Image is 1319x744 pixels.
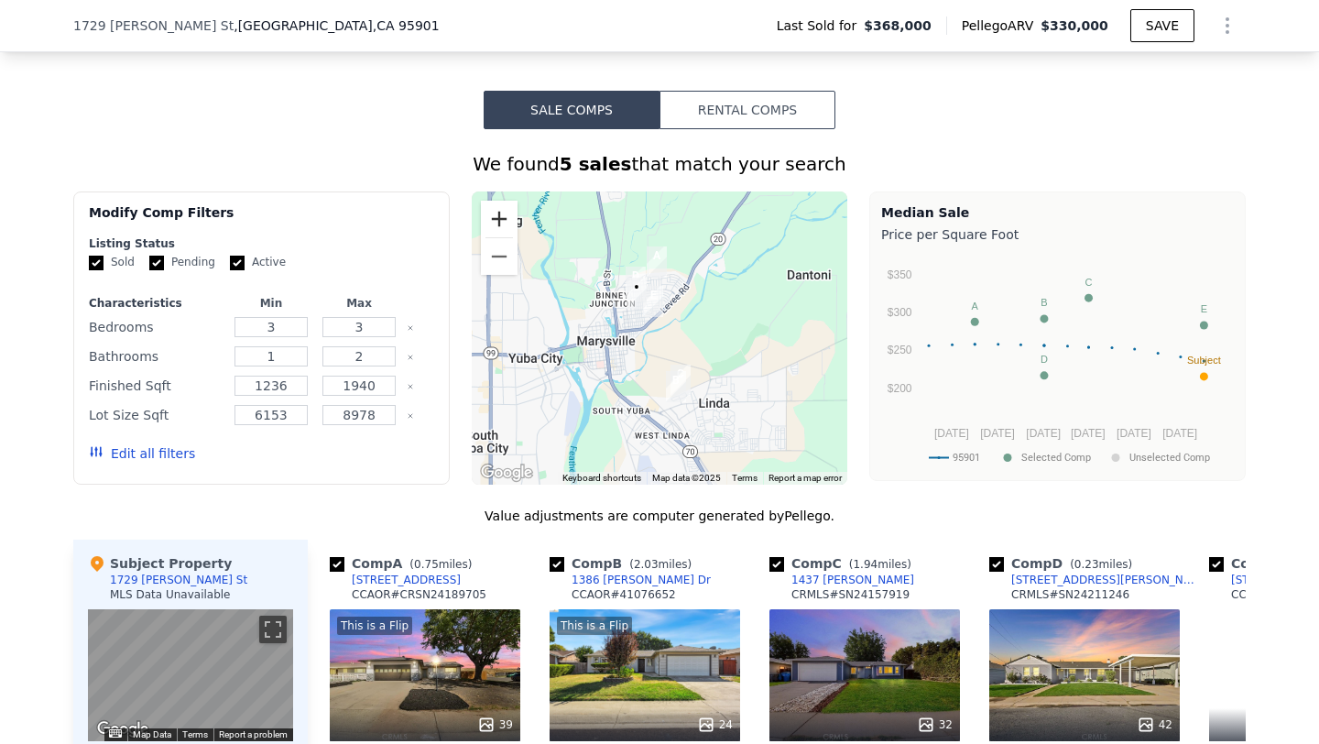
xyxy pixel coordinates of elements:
[647,246,667,278] div: 945 Toddwick Ave
[1041,354,1048,365] text: D
[888,306,912,319] text: $300
[769,573,914,587] a: 1437 [PERSON_NAME]
[414,558,439,571] span: 0.75
[1130,9,1194,42] button: SAVE
[989,554,1139,573] div: Comp D
[888,344,912,356] text: $250
[953,452,980,464] text: 95901
[550,554,699,573] div: Comp B
[670,365,691,396] div: 1437 Lisa Way
[864,16,932,35] span: $368,000
[352,573,461,587] div: [STREET_ADDRESS]
[89,296,223,311] div: Characteristics
[769,473,842,483] a: Report a map error
[88,609,293,741] div: Map
[352,587,486,602] div: CCAOR # CRSN24189705
[231,296,311,311] div: Min
[1201,303,1207,314] text: E
[89,236,434,251] div: Listing Status
[93,717,153,741] a: Open this area in Google Maps (opens a new window)
[149,256,164,270] input: Pending
[110,587,231,602] div: MLS Data Unavailable
[73,507,1246,525] div: Value adjustments are computer generated by Pellego .
[476,461,537,485] img: Google
[572,573,711,587] div: 1386 [PERSON_NAME] Dr
[626,267,646,298] div: 2114 Buchanan St
[330,554,479,573] div: Comp A
[659,91,835,129] button: Rental Comps
[133,728,171,741] button: Map Data
[402,558,479,571] span: ( miles)
[917,716,953,734] div: 32
[791,573,914,587] div: 1437 [PERSON_NAME]
[1011,587,1129,602] div: CRMLS # SN24211246
[407,354,414,361] button: Clear
[1026,427,1061,440] text: [DATE]
[853,558,878,571] span: 1.94
[1137,716,1172,734] div: 42
[89,373,223,399] div: Finished Sqft
[149,255,215,270] label: Pending
[88,554,232,573] div: Subject Property
[666,371,686,402] div: 1386 Jason Dr
[1041,297,1047,308] text: B
[769,554,919,573] div: Comp C
[627,278,647,309] div: 1729 Freeman St
[407,412,414,420] button: Clear
[1011,573,1202,587] div: [STREET_ADDRESS][PERSON_NAME]
[259,616,287,643] button: Toggle fullscreen view
[980,427,1015,440] text: [DATE]
[89,344,223,369] div: Bathrooms
[476,461,537,485] a: Open this area in Google Maps (opens a new window)
[230,255,286,270] label: Active
[1117,427,1151,440] text: [DATE]
[407,324,414,332] button: Clear
[562,472,641,485] button: Keyboard shortcuts
[1187,355,1221,366] text: Subject
[888,268,912,281] text: $350
[634,558,659,571] span: 2.03
[777,16,865,35] span: Last Sold for
[888,382,912,395] text: $200
[234,16,439,35] span: , [GEOGRAPHIC_DATA]
[89,402,223,428] div: Lot Size Sqft
[89,444,195,463] button: Edit all filters
[73,16,234,35] span: 1729 [PERSON_NAME] St
[842,558,919,571] span: ( miles)
[88,609,293,741] div: Street View
[560,153,632,175] strong: 5 sales
[1041,18,1108,33] span: $330,000
[1021,452,1091,464] text: Selected Comp
[881,247,1234,476] svg: A chart.
[934,427,969,440] text: [DATE]
[972,301,979,312] text: A
[1209,7,1246,44] button: Show Options
[477,716,513,734] div: 39
[1074,558,1099,571] span: 0.23
[319,296,399,311] div: Max
[881,222,1234,247] div: Price per Square Foot
[481,201,518,237] button: Zoom in
[732,473,758,483] a: Terms
[89,314,223,340] div: Bedrooms
[484,91,659,129] button: Sale Comps
[219,729,288,739] a: Report a problem
[230,256,245,270] input: Active
[697,716,733,734] div: 24
[1071,427,1106,440] text: [DATE]
[330,573,461,587] a: [STREET_ADDRESS]
[1129,452,1210,464] text: Unselected Comp
[1162,427,1197,440] text: [DATE]
[109,729,122,738] button: Keyboard shortcuts
[89,203,434,236] div: Modify Comp Filters
[73,151,1246,177] div: We found that match your search
[622,558,699,571] span: ( miles)
[110,573,247,587] div: 1729 [PERSON_NAME] St
[572,587,676,602] div: CCAOR # 41076652
[652,473,721,483] span: Map data ©2025
[93,717,153,741] img: Google
[373,18,440,33] span: , CA 95901
[1063,558,1139,571] span: ( miles)
[1085,277,1093,288] text: C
